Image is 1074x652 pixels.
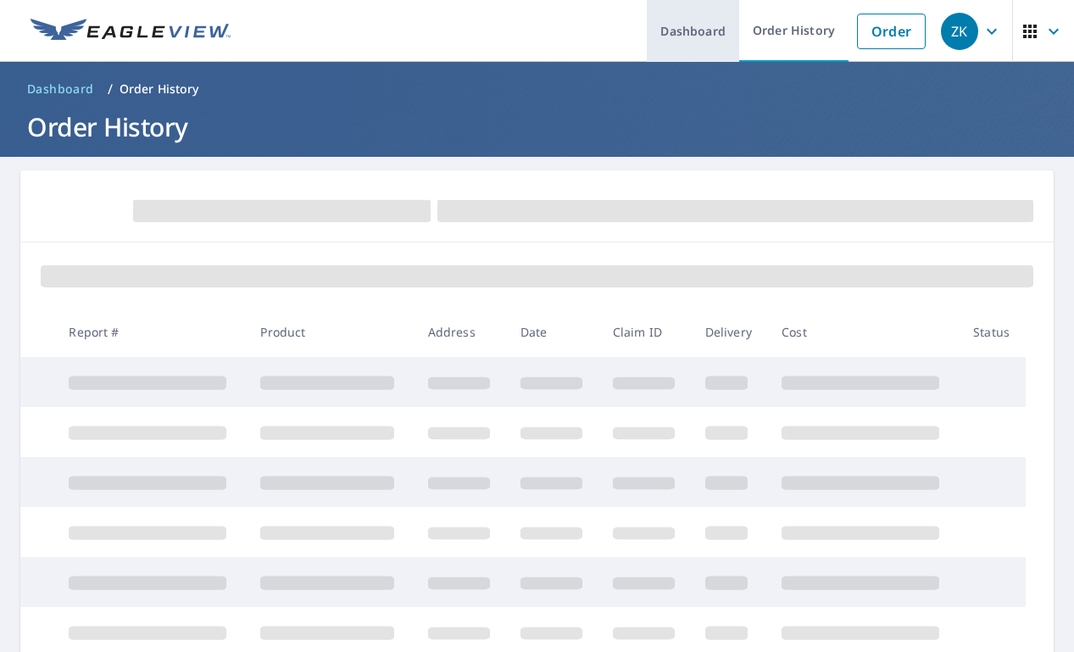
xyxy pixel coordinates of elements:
th: Delivery [692,307,768,357]
a: Order [857,14,926,49]
th: Address [415,307,507,357]
nav: breadcrumb [20,75,1054,103]
th: Claim ID [599,307,692,357]
span: Dashboard [27,81,94,98]
p: Order History [120,81,199,98]
th: Cost [768,307,960,357]
th: Status [960,307,1026,357]
h1: Order History [20,109,1054,144]
th: Date [507,307,599,357]
li: / [108,79,113,99]
th: Report # [55,307,247,357]
div: ZK [941,13,978,50]
a: Dashboard [20,75,101,103]
img: EV Logo [31,19,231,44]
th: Product [247,307,414,357]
